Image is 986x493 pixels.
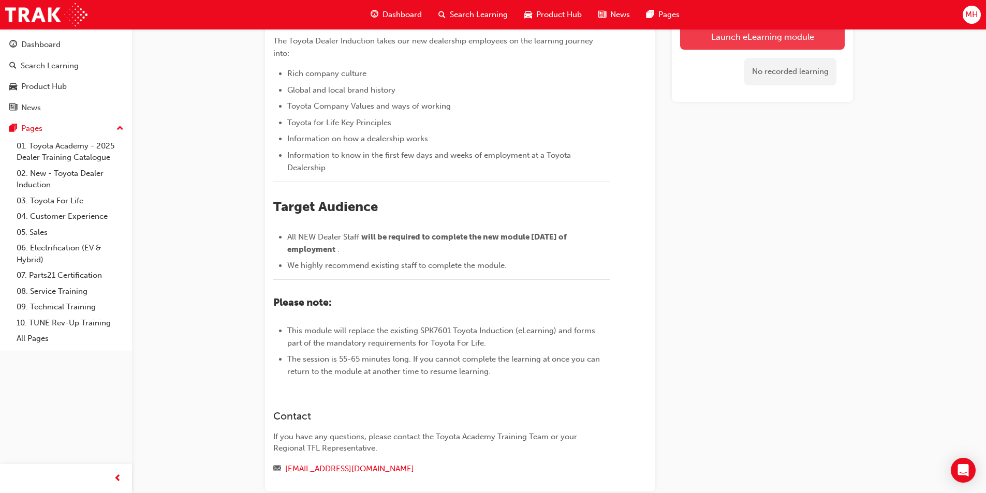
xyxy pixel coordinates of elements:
span: Information to know in the first few days and weeks of employment at a Toyota Dealership [287,151,573,172]
span: The session is 55-65 minutes long. If you cannot complete the learning at once you can return to ... [287,354,602,376]
span: We highly recommend existing staff to complete the module. [287,261,507,270]
button: Pages [4,119,128,138]
button: DashboardSearch LearningProduct HubNews [4,33,128,119]
a: Product Hub [4,77,128,96]
span: News [610,9,630,21]
span: guage-icon [9,40,17,50]
span: search-icon [438,8,446,21]
span: Global and local brand history [287,85,395,95]
span: Target Audience [273,199,378,215]
a: News [4,98,128,117]
a: 04. Customer Experience [12,208,128,225]
a: 03. Toyota For Life [12,193,128,209]
span: Pages [658,9,680,21]
span: Information on how a dealership works [287,134,428,143]
span: pages-icon [646,8,654,21]
span: news-icon [9,103,17,113]
div: Dashboard [21,39,61,51]
a: 08. Service Training [12,283,128,300]
a: Launch eLearning module [680,24,845,50]
a: Search Learning [4,56,128,76]
span: car-icon [524,8,532,21]
div: Search Learning [21,60,79,72]
div: News [21,102,41,114]
a: 10. TUNE Rev-Up Training [12,315,128,331]
a: 06. Electrification (EV & Hybrid) [12,240,128,267]
span: search-icon [9,62,17,71]
a: news-iconNews [590,4,638,25]
div: Email [273,462,610,475]
span: will be required to complete the new module [DATE] of employment [287,232,568,254]
a: 02. New - Toyota Dealer Induction [12,166,128,193]
span: All NEW Dealer Staff [287,232,359,242]
h3: Contact [273,410,610,422]
span: Toyota Company Values and ways of working [287,101,451,111]
span: Toyota for Life Key Principles [287,118,391,127]
span: Search Learning [450,9,508,21]
span: This module will replace the existing SPK7601 Toyota Induction (eLearning) and forms part of the ... [287,326,597,348]
a: 01. Toyota Academy - 2025 Dealer Training Catalogue [12,138,128,166]
button: MH [963,6,981,24]
span: Please note: [273,296,332,308]
span: The Toyota Dealer Induction takes our new dealership employees on the learning journey into: [273,36,595,58]
span: up-icon [116,122,124,136]
span: Product Hub [536,9,582,21]
div: No recorded learning [744,58,836,85]
span: guage-icon [371,8,378,21]
span: pages-icon [9,124,17,133]
div: Open Intercom Messenger [951,458,976,483]
a: Dashboard [4,35,128,54]
a: 07. Parts21 Certification [12,267,128,283]
span: prev-icon [114,472,122,485]
a: All Pages [12,331,128,347]
span: MH [965,9,978,21]
span: . [337,245,340,254]
div: If you have any questions, please contact the Toyota Academy Training Team or your Regional TFL R... [273,431,610,454]
a: 05. Sales [12,225,128,241]
a: 09. Technical Training [12,299,128,315]
img: Trak [5,3,87,26]
a: pages-iconPages [638,4,688,25]
span: email-icon [273,465,281,474]
span: news-icon [598,8,606,21]
span: Dashboard [382,9,422,21]
span: Rich company culture [287,69,366,78]
a: car-iconProduct Hub [516,4,590,25]
div: Product Hub [21,81,67,93]
div: Pages [21,123,42,135]
a: [EMAIL_ADDRESS][DOMAIN_NAME] [285,464,414,473]
span: car-icon [9,82,17,92]
a: guage-iconDashboard [362,4,430,25]
a: search-iconSearch Learning [430,4,516,25]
